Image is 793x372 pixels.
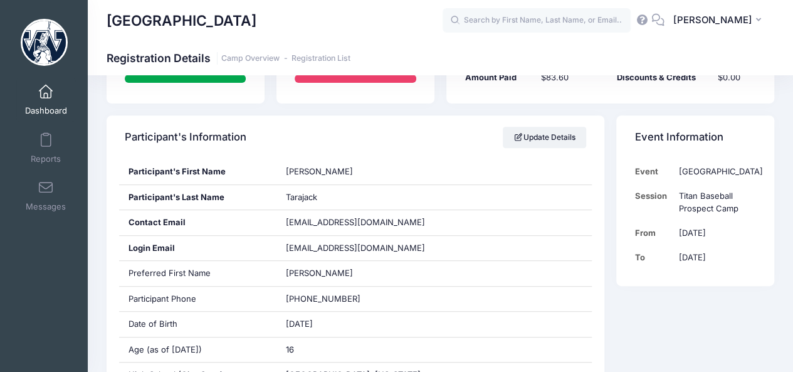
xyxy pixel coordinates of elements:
a: Registration List [291,54,350,63]
td: [GEOGRAPHIC_DATA] [673,159,763,184]
span: [PHONE_NUMBER] [286,294,360,304]
a: Reports [16,126,76,170]
button: [PERSON_NAME] [664,6,774,35]
a: Messages [16,174,76,218]
span: Dashboard [25,106,67,117]
div: Discounts & Credits [611,72,712,84]
td: To [635,245,673,270]
td: Titan Baseball Prospect Camp [673,184,763,221]
div: Participant's First Name [119,159,277,184]
div: Date of Birth [119,312,277,337]
span: [DATE] [286,319,313,329]
span: [PERSON_NAME] [286,268,353,278]
span: Tarajack [286,192,317,202]
div: Login Email [119,236,277,261]
td: Session [635,184,673,221]
h4: Event Information [635,120,723,156]
span: [PERSON_NAME] [286,166,353,176]
td: [DATE] [673,221,763,245]
div: Age (as of [DATE]) [119,337,277,363]
div: $83.60 [535,72,611,84]
a: Dashboard [16,78,76,122]
img: Westminster College [21,19,68,66]
h1: Registration Details [107,51,350,65]
a: Update Details [503,127,586,148]
div: Amount Paid [459,72,535,84]
td: Event [635,159,673,184]
a: Camp Overview [221,54,280,63]
td: [DATE] [673,245,763,270]
span: [EMAIL_ADDRESS][DOMAIN_NAME] [286,242,443,255]
span: Reports [31,154,61,164]
span: Messages [26,202,66,213]
input: Search by First Name, Last Name, or Email... [443,8,631,33]
span: [EMAIL_ADDRESS][DOMAIN_NAME] [286,217,425,227]
span: [PERSON_NAME] [673,13,752,27]
span: 16 [286,344,294,354]
div: Participant's Last Name [119,185,277,210]
div: Contact Email [119,210,277,235]
div: Participant Phone [119,287,277,312]
div: Preferred First Name [119,261,277,286]
h4: Participant's Information [125,120,246,156]
td: From [635,221,673,245]
div: $0.00 [712,72,762,84]
h1: [GEOGRAPHIC_DATA] [107,6,256,35]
